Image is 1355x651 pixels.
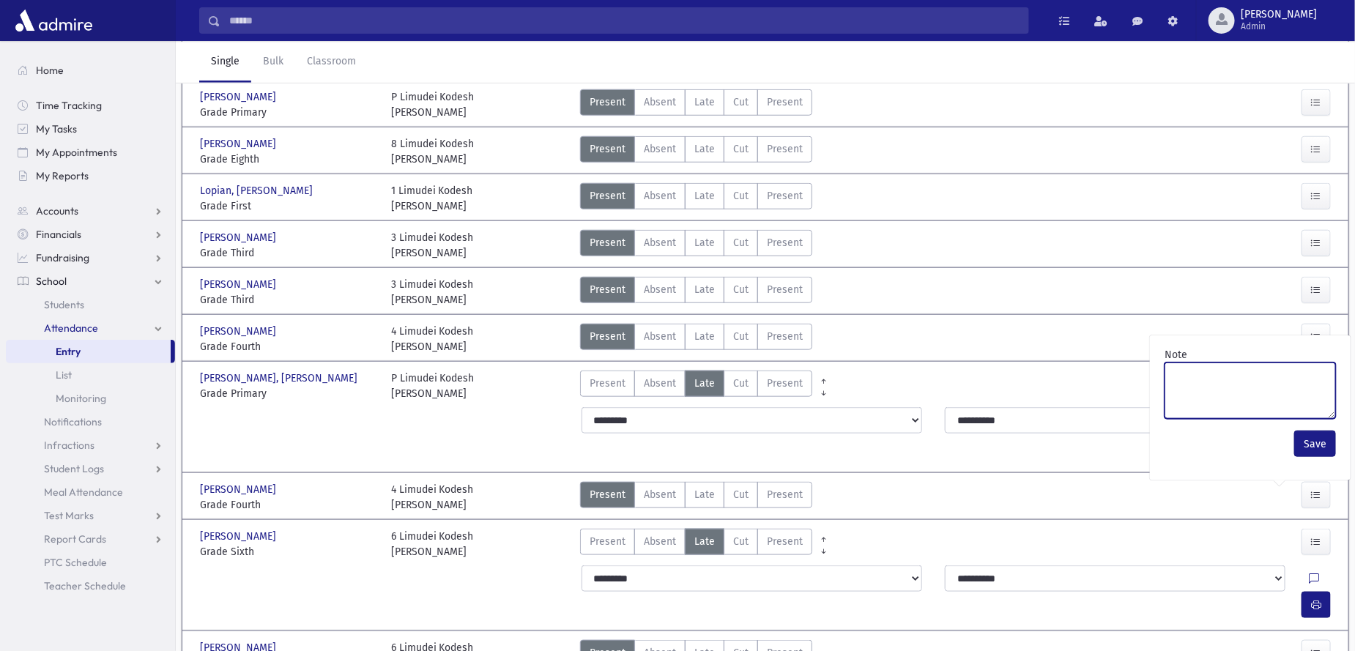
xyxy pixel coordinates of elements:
[767,282,803,297] span: Present
[200,105,376,120] span: Grade Primary
[200,245,376,261] span: Grade Third
[200,386,376,401] span: Grade Primary
[36,275,67,288] span: School
[767,141,803,157] span: Present
[6,59,175,82] a: Home
[580,183,812,214] div: AttTypes
[44,439,94,452] span: Infractions
[694,188,715,204] span: Late
[644,235,676,250] span: Absent
[580,277,812,308] div: AttTypes
[580,529,812,559] div: AttTypes
[200,497,376,513] span: Grade Fourth
[36,228,81,241] span: Financials
[200,482,279,497] span: [PERSON_NAME]
[44,532,106,546] span: Report Cards
[6,527,175,551] a: Report Cards
[220,7,1028,34] input: Search
[200,230,279,245] span: [PERSON_NAME]
[391,277,474,308] div: 3 Limudei Kodesh [PERSON_NAME]
[6,293,175,316] a: Students
[36,204,78,217] span: Accounts
[391,183,473,214] div: 1 Limudei Kodesh [PERSON_NAME]
[391,230,474,261] div: 3 Limudei Kodesh [PERSON_NAME]
[6,363,175,387] a: List
[200,277,279,292] span: [PERSON_NAME]
[6,246,175,269] a: Fundraising
[767,188,803,204] span: Present
[44,579,126,592] span: Teacher Schedule
[6,340,171,363] a: Entry
[200,136,279,152] span: [PERSON_NAME]
[6,117,175,141] a: My Tasks
[6,94,175,117] a: Time Tracking
[44,509,94,522] span: Test Marks
[733,94,749,110] span: Cut
[733,534,749,549] span: Cut
[590,329,625,344] span: Present
[733,487,749,502] span: Cut
[36,146,117,159] span: My Appointments
[44,298,84,311] span: Students
[36,64,64,77] span: Home
[6,223,175,246] a: Financials
[6,434,175,457] a: Infractions
[1294,431,1336,457] button: Save
[36,251,89,264] span: Fundraising
[56,345,81,358] span: Entry
[1241,9,1317,21] span: [PERSON_NAME]
[694,235,715,250] span: Late
[200,183,316,198] span: Lopian, [PERSON_NAME]
[199,41,251,82] a: Single
[200,371,360,386] span: [PERSON_NAME], [PERSON_NAME]
[580,324,812,354] div: AttTypes
[767,329,803,344] span: Present
[694,141,715,157] span: Late
[590,141,625,157] span: Present
[733,282,749,297] span: Cut
[733,188,749,204] span: Cut
[694,534,715,549] span: Late
[6,551,175,574] a: PTC Schedule
[694,487,715,502] span: Late
[644,534,676,549] span: Absent
[391,136,475,167] div: 8 Limudei Kodesh [PERSON_NAME]
[6,504,175,527] a: Test Marks
[580,230,812,261] div: AttTypes
[1165,347,1187,362] label: Note
[36,169,89,182] span: My Reports
[200,292,376,308] span: Grade Third
[36,99,102,112] span: Time Tracking
[56,368,72,382] span: List
[6,387,175,410] a: Monitoring
[200,152,376,167] span: Grade Eighth
[580,371,812,401] div: AttTypes
[44,462,104,475] span: Student Logs
[733,141,749,157] span: Cut
[6,141,175,164] a: My Appointments
[767,94,803,110] span: Present
[590,94,625,110] span: Present
[694,282,715,297] span: Late
[590,376,625,391] span: Present
[733,329,749,344] span: Cut
[767,487,803,502] span: Present
[1241,21,1317,32] span: Admin
[6,480,175,504] a: Meal Attendance
[767,235,803,250] span: Present
[391,371,475,401] div: P Limudei Kodesh [PERSON_NAME]
[36,122,77,135] span: My Tasks
[44,486,123,499] span: Meal Attendance
[767,376,803,391] span: Present
[6,316,175,340] a: Attendance
[644,282,676,297] span: Absent
[580,89,812,120] div: AttTypes
[44,321,98,335] span: Attendance
[590,188,625,204] span: Present
[200,529,279,544] span: [PERSON_NAME]
[200,339,376,354] span: Grade Fourth
[391,89,475,120] div: P Limudei Kodesh [PERSON_NAME]
[644,94,676,110] span: Absent
[694,376,715,391] span: Late
[44,415,102,428] span: Notifications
